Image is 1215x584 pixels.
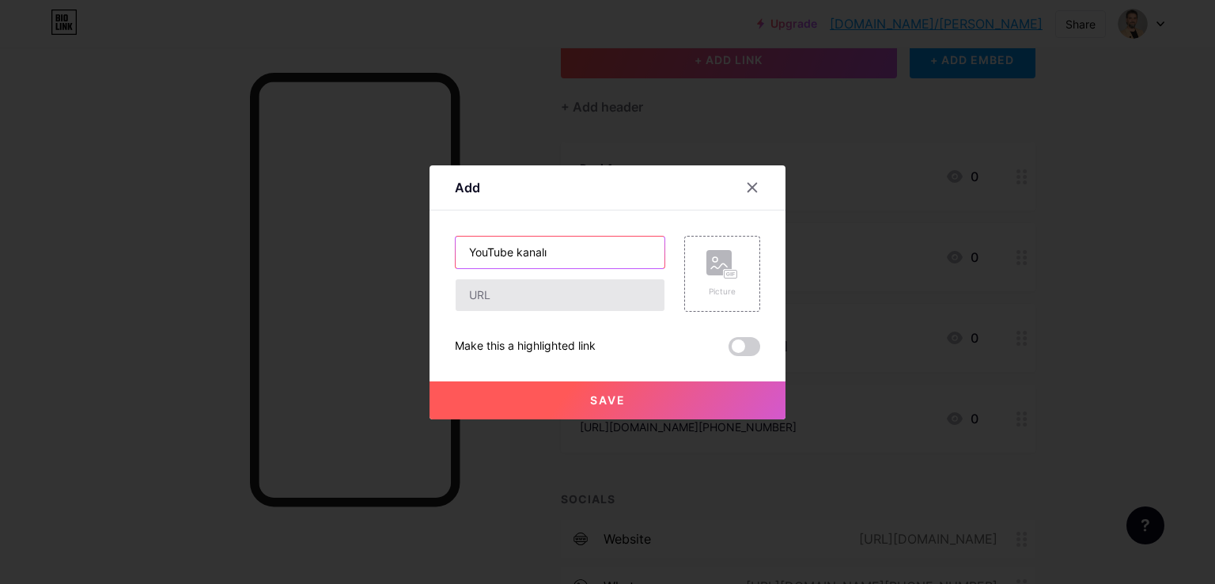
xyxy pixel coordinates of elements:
[455,337,596,356] div: Make this a highlighted link
[706,286,738,298] div: Picture
[456,279,664,311] input: URL
[456,237,664,268] input: Title
[455,178,480,197] div: Add
[430,381,785,419] button: Save
[590,393,626,407] span: Save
